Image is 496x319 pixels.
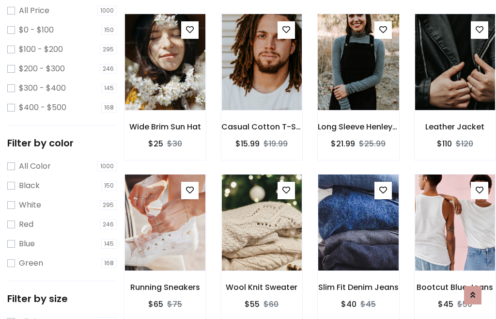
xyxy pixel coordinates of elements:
del: $120 [456,138,473,149]
del: $30 [167,138,182,149]
h6: $25 [148,139,163,148]
span: 295 [100,200,117,210]
h6: Long Sleeve Henley T-Shirt [318,122,399,131]
span: 1000 [97,6,117,16]
h6: Wool Knit Sweater [221,283,303,292]
span: 246 [100,220,117,229]
span: 150 [101,181,117,191]
del: $60 [263,299,279,310]
span: 145 [101,239,117,249]
h5: Filter by size [7,293,117,304]
del: $50 [457,299,472,310]
h6: $45 [438,300,453,309]
label: $200 - $300 [19,63,65,75]
label: Green [19,257,43,269]
h6: Running Sneakers [124,283,206,292]
span: 168 [101,258,117,268]
span: 150 [101,25,117,35]
h6: $15.99 [235,139,260,148]
label: Red [19,219,33,230]
h6: Casual Cotton T-Shirt [221,122,303,131]
h6: Bootcut Blue Jeans [415,283,496,292]
label: White [19,199,41,211]
h6: Leather Jacket [415,122,496,131]
label: $300 - $400 [19,82,66,94]
del: $25.99 [359,138,386,149]
span: 1000 [97,161,117,171]
h6: $110 [437,139,452,148]
h6: $65 [148,300,163,309]
label: $100 - $200 [19,44,63,55]
del: $45 [360,299,376,310]
h6: Wide Brim Sun Hat [124,122,206,131]
h6: $21.99 [331,139,355,148]
h6: $40 [341,300,356,309]
label: All Price [19,5,49,16]
label: $0 - $100 [19,24,54,36]
label: Black [19,180,40,191]
h6: $55 [245,300,260,309]
label: $400 - $500 [19,102,66,113]
span: 295 [100,45,117,54]
span: 145 [101,83,117,93]
label: All Color [19,160,51,172]
span: 246 [100,64,117,74]
span: 168 [101,103,117,112]
h6: Slim Fit Denim Jeans [318,283,399,292]
del: $75 [167,299,182,310]
label: Blue [19,238,35,250]
del: $19.99 [263,138,288,149]
h5: Filter by color [7,137,117,149]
